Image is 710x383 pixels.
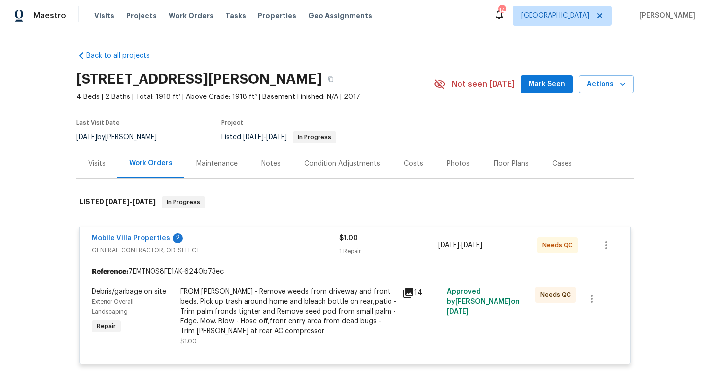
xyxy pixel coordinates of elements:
span: - [106,198,156,205]
span: [DATE] [132,198,156,205]
span: Mark Seen [529,78,565,91]
span: Actions [587,78,626,91]
div: Floor Plans [494,159,529,169]
span: [DATE] [461,242,482,249]
div: 14 [402,287,441,299]
span: [DATE] [76,134,97,141]
button: Actions [579,75,634,94]
span: Properties [258,11,296,21]
span: GENERAL_CONTRACTOR, OD_SELECT [92,245,339,255]
span: Debris/garbage on site [92,288,166,295]
div: LISTED [DATE]-[DATE]In Progress [76,187,634,218]
span: Visits [94,11,114,21]
h6: LISTED [79,196,156,208]
div: FROM [PERSON_NAME] - Remove weeds from driveway and front beds. Pick up trash around home and ble... [180,287,396,336]
span: In Progress [163,197,204,207]
span: Repair [93,321,120,331]
div: by [PERSON_NAME] [76,131,169,143]
a: Mobile Villa Properties [92,235,170,242]
span: Geo Assignments [308,11,372,21]
div: Notes [261,159,281,169]
button: Mark Seen [521,75,573,94]
span: Approved by [PERSON_NAME] on [447,288,520,315]
div: Photos [447,159,470,169]
span: Not seen [DATE] [452,79,515,89]
span: $1.00 [180,338,197,344]
span: Last Visit Date [76,120,120,126]
span: Project [221,120,243,126]
h2: [STREET_ADDRESS][PERSON_NAME] [76,74,322,84]
span: Tasks [225,12,246,19]
div: 1 Repair [339,246,438,256]
button: Copy Address [322,70,340,88]
span: Work Orders [169,11,213,21]
div: 2 [173,233,183,243]
span: Listed [221,134,336,141]
span: [DATE] [106,198,129,205]
span: [DATE] [266,134,287,141]
span: [DATE] [438,242,459,249]
span: - [243,134,287,141]
span: [DATE] [243,134,264,141]
span: In Progress [294,134,335,140]
span: [PERSON_NAME] [636,11,695,21]
div: Costs [404,159,423,169]
span: [DATE] [447,308,469,315]
span: Exterior Overall - Landscaping [92,299,138,315]
div: 14 [498,6,505,16]
span: Needs QC [540,290,575,300]
a: Back to all projects [76,51,171,61]
div: Maintenance [196,159,238,169]
div: Condition Adjustments [304,159,380,169]
span: [GEOGRAPHIC_DATA] [521,11,589,21]
span: $1.00 [339,235,358,242]
span: Projects [126,11,157,21]
span: 4 Beds | 2 Baths | Total: 1918 ft² | Above Grade: 1918 ft² | Basement Finished: N/A | 2017 [76,92,434,102]
div: Visits [88,159,106,169]
b: Reference: [92,267,128,277]
span: - [438,240,482,250]
span: Needs QC [542,240,577,250]
div: 7EMTN0S8FE1AK-6240b73ec [80,263,630,281]
span: Maestro [34,11,66,21]
div: Work Orders [129,159,173,168]
div: Cases [552,159,572,169]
